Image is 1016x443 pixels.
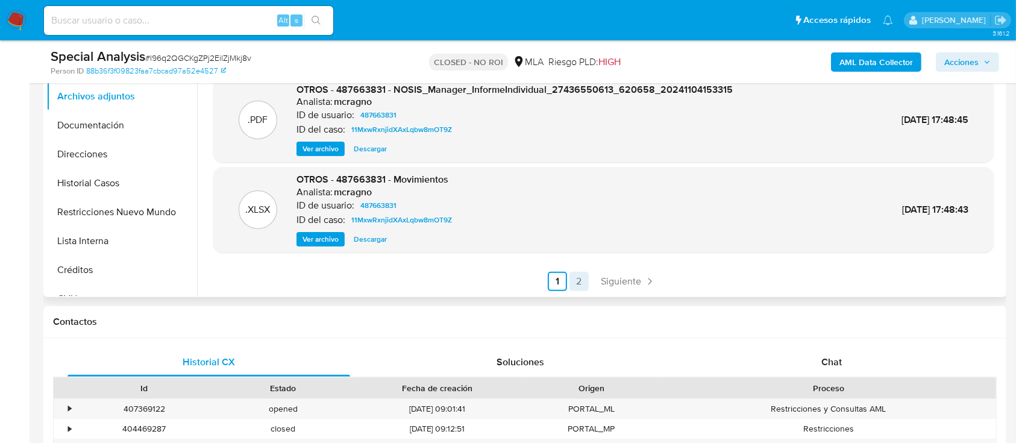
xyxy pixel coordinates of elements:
button: search-icon [304,12,328,29]
div: Restricciones [661,419,996,439]
button: Acciones [936,52,999,72]
span: 11MxwRxnjidXAxLqbw8mOT9Z [351,213,452,227]
div: closed [214,419,353,439]
span: OTROS - 487663831 - Movimientos [296,172,448,186]
button: Créditos [46,256,197,284]
span: [DATE] 17:48:43 [902,203,968,216]
button: Ver archivo [296,232,345,247]
div: opened [214,399,353,419]
span: Riesgo PLD: [548,55,621,69]
div: 407369122 [75,399,214,419]
p: marielabelen.cragno@mercadolibre.com [922,14,990,26]
span: Descargar [354,143,387,155]
p: ID del caso: [296,124,345,136]
a: 88b36f3f09823faa7cbcad97a52e4527 [86,66,226,77]
span: 11MxwRxnjidXAxLqbw8mOT9Z [351,122,452,137]
a: Ir a la página 2 [569,272,589,291]
div: Origen [530,382,653,394]
button: Descargar [348,232,393,247]
p: ID del caso: [296,214,345,226]
button: Ver archivo [296,142,345,156]
span: 487663831 [360,198,397,213]
span: Chat [821,355,842,369]
a: Ir a la página 1 [548,272,567,291]
div: Estado [222,382,345,394]
span: Siguiente [601,277,641,286]
a: 487663831 [356,198,401,213]
button: Archivos adjuntos [46,82,197,111]
button: AML Data Collector [831,52,921,72]
p: ID de usuario: [296,109,354,121]
span: s [295,14,298,26]
div: [DATE] 09:12:51 [353,419,522,439]
button: Restricciones Nuevo Mundo [46,198,197,227]
b: Special Analysis [51,46,145,66]
span: Accesos rápidos [803,14,871,27]
div: Restricciones y Consultas AML [661,399,996,419]
p: CLOSED - NO ROI [429,54,508,71]
h6: mcragno [334,96,372,108]
button: Descargar [348,142,393,156]
div: • [68,403,71,415]
button: Historial Casos [46,169,197,198]
a: Siguiente [596,272,660,291]
a: 11MxwRxnjidXAxLqbw8mOT9Z [347,122,457,137]
a: 11MxwRxnjidXAxLqbw8mOT9Z [347,213,457,227]
span: Ver archivo [303,233,339,245]
p: Analista: [296,186,333,198]
button: Documentación [46,111,197,140]
span: 3.161.2 [992,28,1010,38]
p: ID de usuario: [296,200,354,212]
a: 487663831 [356,108,401,122]
span: Alt [278,14,288,26]
span: HIGH [598,55,621,69]
input: Buscar usuario o caso... [44,13,333,28]
span: # l96q2QGCKgZPj2EilZjMkj8v [145,52,251,64]
a: Notificaciones [883,15,893,25]
span: 487663831 [360,108,397,122]
span: Historial CX [183,355,235,369]
p: .XLSX [246,203,271,216]
div: PORTAL_MP [522,419,661,439]
div: MLA [513,55,544,69]
button: CVU [46,284,197,313]
a: Salir [994,14,1007,27]
div: • [68,423,71,435]
button: Lista Interna [46,227,197,256]
nav: Paginación [213,272,994,291]
button: Direcciones [46,140,197,169]
div: Proceso [669,382,988,394]
span: OTROS - 487663831 - NOSIS_Manager_InformeIndividual_27436550613_620658_20241104153315 [296,83,733,96]
span: [DATE] 17:48:45 [902,113,968,127]
span: Ver archivo [303,143,339,155]
div: PORTAL_ML [522,399,661,419]
p: .PDF [248,113,268,127]
div: 404469287 [75,419,214,439]
div: Id [83,382,205,394]
h1: Contactos [53,316,997,328]
span: Acciones [944,52,979,72]
h6: mcragno [334,186,372,198]
div: Fecha de creación [361,382,513,394]
span: Descargar [354,233,387,245]
b: Person ID [51,66,84,77]
b: AML Data Collector [839,52,913,72]
p: Analista: [296,96,333,108]
div: [DATE] 09:01:41 [353,399,522,419]
span: Soluciones [497,355,544,369]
